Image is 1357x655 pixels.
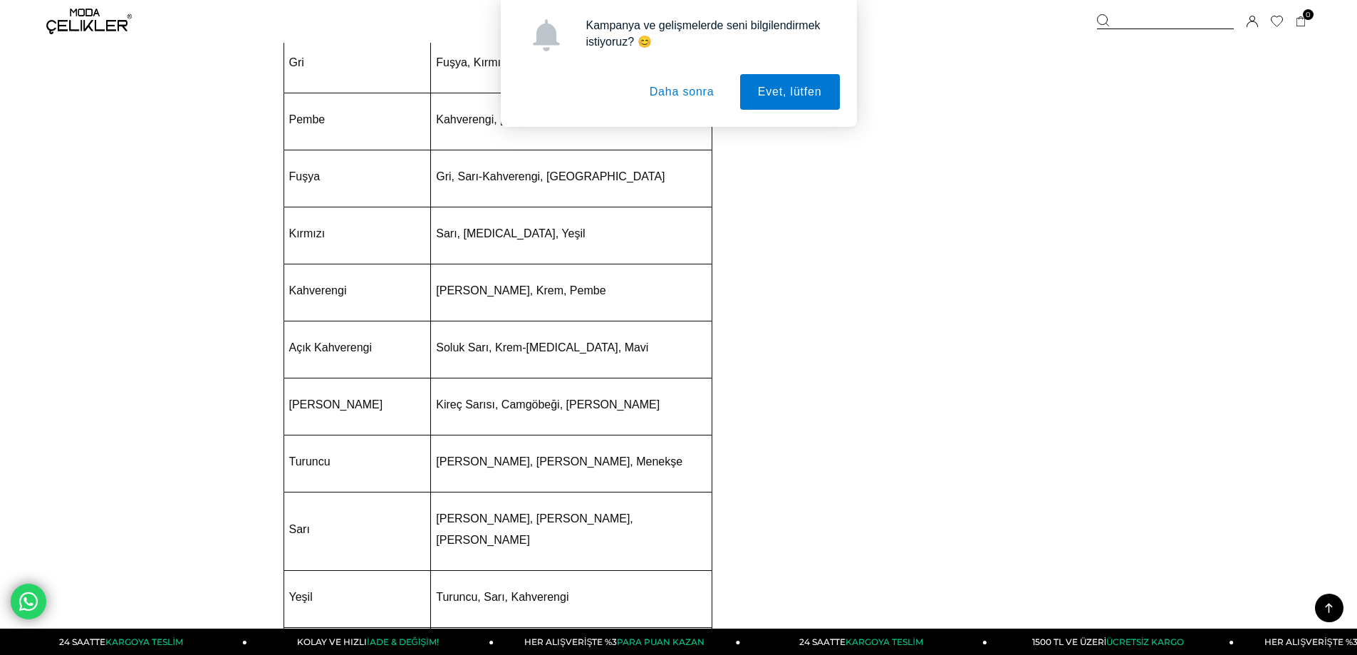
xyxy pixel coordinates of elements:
span: PARA PUAN KAZAN [617,636,705,647]
span: [PERSON_NAME] [289,398,383,411]
span: Kahverengi [289,284,347,296]
span: [PERSON_NAME], [PERSON_NAME], [PERSON_NAME] [436,512,633,546]
button: Evet, lütfen [740,74,840,110]
a: HER ALIŞVERİŞTE %3PARA PUAN KAZAN [494,629,740,655]
img: notification icon [530,19,562,51]
span: Fuşya [289,170,321,182]
div: Kampanya ve gelişmelerde seni bilgilendirmek istiyoruz? 😊 [575,17,840,50]
button: Daha sonra [632,74,732,110]
span: KARGOYA TESLİM [105,636,182,647]
a: 1500 TL VE ÜZERİÜCRETSİZ KARGO [987,629,1234,655]
span: Gri, Sarı-Kahverengi, [GEOGRAPHIC_DATA] [436,170,665,182]
span: KARGOYA TESLİM [846,636,922,647]
span: Soluk Sarı, Krem-[MEDICAL_DATA], Mavi [436,341,648,354]
span: [PERSON_NAME], [PERSON_NAME], Menekşe [436,455,682,468]
a: KOLAY VE HIZLIİADE & DEĞİŞİM! [247,629,494,655]
span: ÜCRETSİZ KARGO [1106,636,1184,647]
span: Kırmızı [289,227,326,239]
a: 24 SAATTEKARGOYA TESLİM [741,629,987,655]
span: Turuncu [289,455,331,468]
span: Kireç Sarısı, Camgöbeği, [PERSON_NAME] [436,398,660,411]
span: [PERSON_NAME], Krem, Pembe [436,284,605,296]
span: Açık Kahverengi [289,341,373,354]
span: Turuncu, Sarı, Kahverengi [436,591,568,603]
span: İADE & DEĞİŞİM! [367,636,438,647]
a: 24 SAATTEKARGOYA TESLİM [1,629,247,655]
span: Sarı, [MEDICAL_DATA], Yeşil [436,227,585,239]
span: Yeşil [289,591,313,603]
span: Sarı [289,523,310,535]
